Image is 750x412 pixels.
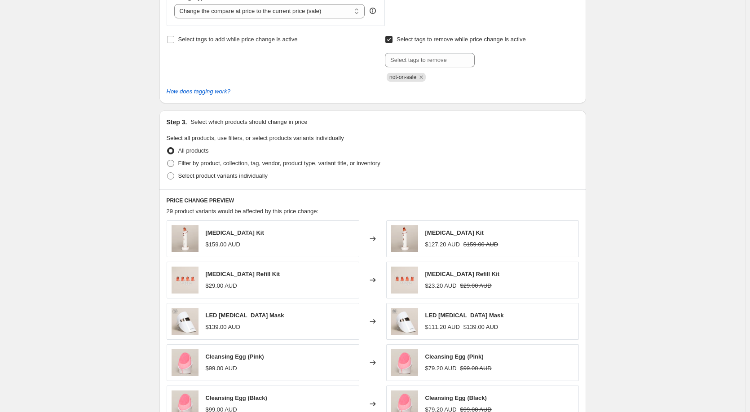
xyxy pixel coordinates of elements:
[206,394,267,401] span: Cleansing Egg (Black)
[425,241,460,248] span: $127.20 AUD
[178,172,268,179] span: Select product variants individually
[463,324,498,330] span: $139.00 AUD
[206,271,280,277] span: [MEDICAL_DATA] Refill Kit
[206,365,237,372] span: $99.00 AUD
[206,324,240,330] span: $139.00 AUD
[206,282,237,289] span: $29.00 AUD
[425,353,484,360] span: Cleansing Egg (Pink)
[368,6,377,15] div: help
[389,74,416,80] span: not-on-sale
[391,225,418,252] img: Mircroderm1_80x.jpg
[178,160,380,167] span: Filter by product, collection, tag, vendor, product type, variant title, or inventory
[463,241,498,248] span: $159.00 AUD
[425,324,460,330] span: $111.20 AUD
[425,282,457,289] span: $23.20 AUD
[206,229,264,236] span: [MEDICAL_DATA] Kit
[167,197,579,204] h6: PRICE CHANGE PREVIEW
[425,312,504,319] span: LED [MEDICAL_DATA] Mask
[425,365,457,372] span: $79.20 AUD
[172,267,199,294] img: MicrodermRefrillKit_80x.jpg
[167,135,344,141] span: Select all products, use filters, or select products variants individually
[391,349,418,376] img: CleansingEgg1_80x.jpg
[172,349,199,376] img: CleansingEgg1_80x.jpg
[206,353,264,360] span: Cleansing Egg (Pink)
[460,365,492,372] span: $99.00 AUD
[391,308,418,335] img: Mask_Image_80x.png
[206,312,284,319] span: LED [MEDICAL_DATA] Mask
[417,73,425,81] button: Remove not-on-sale
[425,394,487,401] span: Cleansing Egg (Black)
[397,36,526,43] span: Select tags to remove while price change is active
[425,229,484,236] span: [MEDICAL_DATA] Kit
[167,88,230,95] a: How does tagging work?
[178,147,209,154] span: All products
[385,53,475,67] input: Select tags to remove
[460,282,492,289] span: $29.00 AUD
[391,267,418,294] img: MicrodermRefrillKit_80x.jpg
[206,241,240,248] span: $159.00 AUD
[167,118,187,127] h2: Step 3.
[425,271,500,277] span: [MEDICAL_DATA] Refill Kit
[167,208,319,215] span: 29 product variants would be affected by this price change:
[172,225,199,252] img: Mircroderm1_80x.jpg
[172,308,199,335] img: Mask_Image_80x.png
[190,118,307,127] p: Select which products should change in price
[178,36,298,43] span: Select tags to add while price change is active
